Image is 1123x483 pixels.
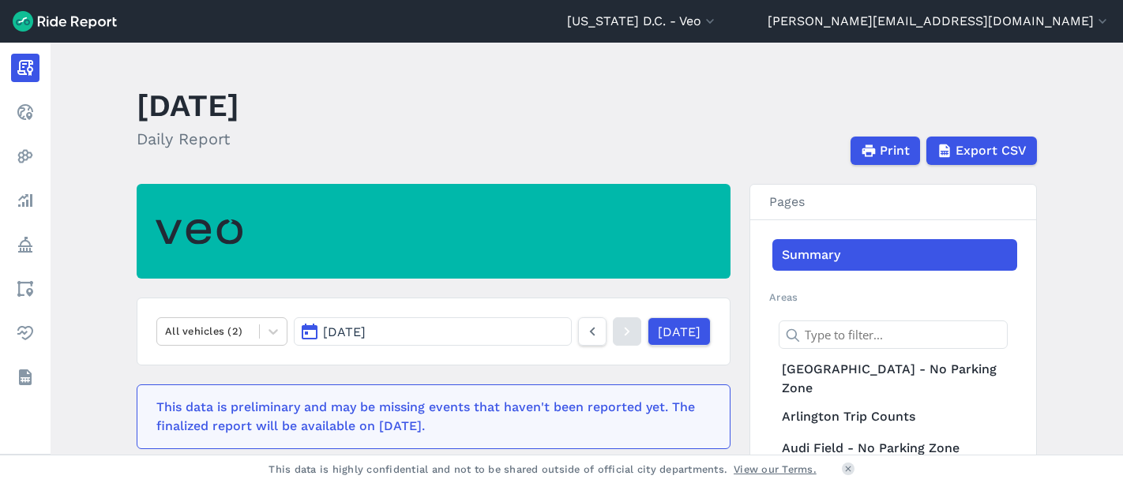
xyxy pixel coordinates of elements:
[769,290,1017,305] h2: Areas
[734,462,817,477] a: View our Terms.
[323,324,366,339] span: [DATE]
[11,142,39,170] a: Heatmaps
[137,127,239,151] h2: Daily Report
[13,11,117,32] img: Ride Report
[11,186,39,215] a: Analyze
[294,317,572,346] button: [DATE]
[772,239,1017,271] a: Summary
[779,320,1008,349] input: Type to filter...
[137,84,239,127] h1: [DATE]
[750,185,1036,220] h3: Pages
[768,12,1110,31] button: [PERSON_NAME][EMAIL_ADDRESS][DOMAIN_NAME]
[11,54,39,82] a: Report
[956,141,1027,160] span: Export CSV
[11,230,39,259] a: Policy
[772,357,1017,401] a: [GEOGRAPHIC_DATA] - No Parking Zone
[880,141,910,160] span: Print
[648,317,711,346] a: [DATE]
[567,12,718,31] button: [US_STATE] D.C. - Veo
[11,363,39,391] a: Datasets
[156,398,701,436] div: This data is preliminary and may be missing events that haven't been reported yet. The finalized ...
[926,137,1037,165] button: Export CSV
[851,137,920,165] button: Print
[11,98,39,126] a: Realtime
[11,319,39,347] a: Health
[772,432,1017,464] a: Audi Field - No Parking Zone
[772,401,1017,432] a: Arlington Trip Counts
[11,275,39,303] a: Areas
[156,210,242,253] img: Veo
